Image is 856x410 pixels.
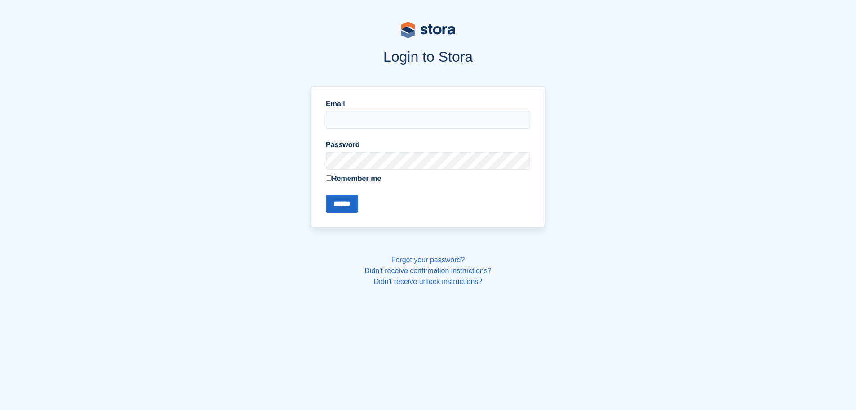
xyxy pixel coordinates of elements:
[326,173,530,184] label: Remember me
[326,99,530,109] label: Email
[140,49,717,65] h1: Login to Stora
[374,278,482,285] a: Didn't receive unlock instructions?
[364,267,491,275] a: Didn't receive confirmation instructions?
[401,22,455,38] img: stora-logo-53a41332b3708ae10de48c4981b4e9114cc0af31d8433b30ea865607fb682f29.svg
[326,140,530,150] label: Password
[391,256,465,264] a: Forgot your password?
[326,175,332,181] input: Remember me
